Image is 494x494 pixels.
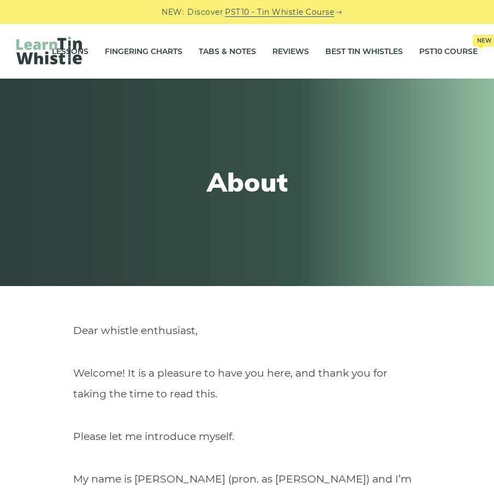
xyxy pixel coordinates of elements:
a: Fingering Charts [105,38,182,65]
a: Reviews [272,38,309,65]
img: LearnTinWhistle.com [16,37,82,64]
p: Please let me introduce myself. [73,426,421,447]
h1: About [46,166,448,198]
a: Best Tin Whistles [325,38,403,65]
a: Tabs & Notes [199,38,256,65]
p: Dear whistle enthusiast, [73,320,421,341]
a: PST10 CourseNew [419,38,478,65]
p: Welcome! It is a pleasure to have you here, and thank you for taking the time to read this. [73,363,421,404]
a: Lessons [52,38,88,65]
